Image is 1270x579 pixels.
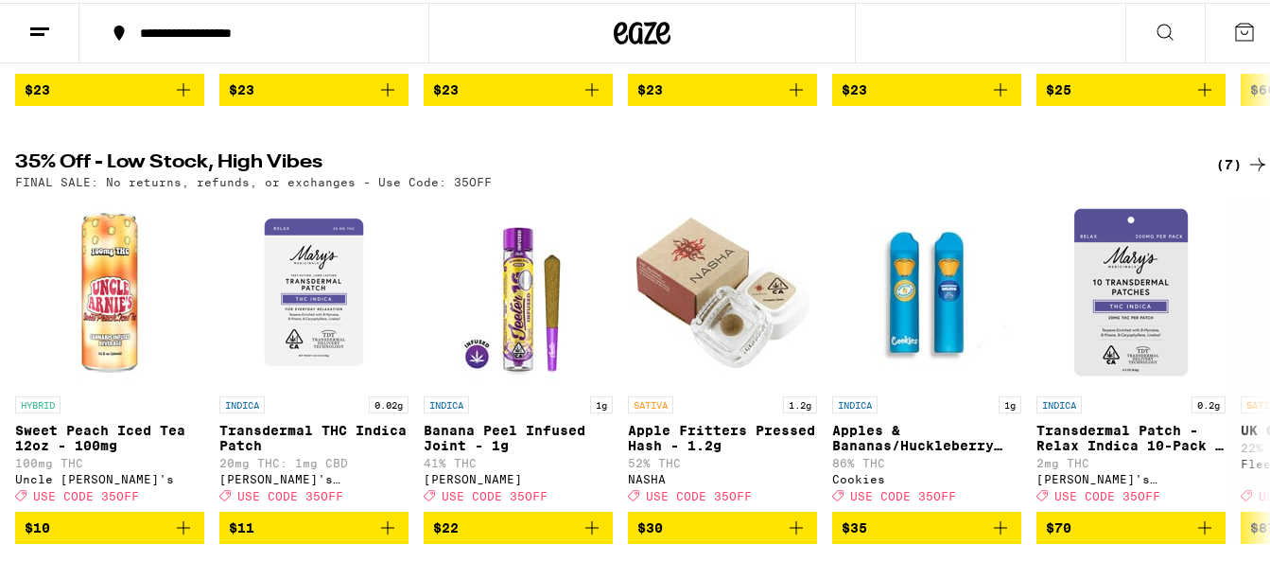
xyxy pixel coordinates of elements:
[628,71,817,103] button: Add to bag
[15,150,1176,173] h2: 35% Off - Low Stock, High Vibes
[11,13,136,28] span: Hi. Need any help?
[424,195,613,384] img: Jeeter - Banana Peel Infused Joint - 1g
[628,509,817,541] button: Add to bag
[442,487,548,500] span: USE CODE 35OFF
[637,79,663,95] span: $23
[424,394,469,411] p: INDICA
[1036,394,1082,411] p: INDICA
[637,518,663,533] span: $30
[424,470,613,482] div: [PERSON_NAME]
[219,71,409,103] button: Add to bag
[1036,454,1226,466] p: 2mg THC
[229,518,254,533] span: $11
[424,195,613,509] a: Open page for Banana Peel Infused Joint - 1g from Jeeter
[646,487,752,500] span: USE CODE 35OFF
[783,394,817,411] p: 1.2g
[832,195,1021,384] img: Cookies - Apples & Bananas/Huckleberry Gelato 3 in 1 AIO - 1g
[628,394,673,411] p: SATIVA
[832,509,1021,541] button: Add to bag
[369,394,409,411] p: 0.02g
[15,195,204,509] a: Open page for Sweet Peach Iced Tea 12oz - 100mg from Uncle Arnie's
[832,420,1021,450] p: Apples & Bananas/Huckleberry Gelato 3 in 1 AIO - 1g
[1216,150,1269,173] a: (7)
[628,420,817,450] p: Apple Fritters Pressed Hash - 1.2g
[628,454,817,466] p: 52% THC
[424,71,613,103] button: Add to bag
[424,420,613,450] p: Banana Peel Infused Joint - 1g
[15,470,204,482] div: Uncle [PERSON_NAME]'s
[424,509,613,541] button: Add to bag
[850,487,956,500] span: USE CODE 35OFF
[15,394,61,411] p: HYBRID
[15,420,204,450] p: Sweet Peach Iced Tea 12oz - 100mg
[219,195,409,509] a: Open page for Transdermal THC Indica Patch from Mary's Medicinals
[424,454,613,466] p: 41% THC
[229,79,254,95] span: $23
[832,195,1021,509] a: Open page for Apples & Bananas/Huckleberry Gelato 3 in 1 AIO - 1g from Cookies
[1036,195,1226,384] img: Mary's Medicinals - Transdermal Patch - Relax Indica 10-Pack - 200mg
[433,79,459,95] span: $23
[1036,509,1226,541] button: Add to bag
[25,79,50,95] span: $23
[1192,394,1226,411] p: 0.2g
[219,394,265,411] p: INDICA
[832,454,1021,466] p: 86% THC
[219,195,409,384] img: Mary's Medicinals - Transdermal THC Indica Patch
[999,394,1021,411] p: 1g
[842,518,867,533] span: $35
[237,487,343,500] span: USE CODE 35OFF
[1046,518,1071,533] span: $70
[15,509,204,541] button: Add to bag
[219,509,409,541] button: Add to bag
[15,454,204,466] p: 100mg THC
[628,195,817,509] a: Open page for Apple Fritters Pressed Hash - 1.2g from NASHA
[1036,420,1226,450] p: Transdermal Patch - Relax Indica 10-Pack - 200mg
[15,195,204,384] img: Uncle Arnie's - Sweet Peach Iced Tea 12oz - 100mg
[33,487,139,500] span: USE CODE 35OFF
[1054,487,1160,500] span: USE CODE 35OFF
[219,470,409,482] div: [PERSON_NAME]'s Medicinals
[1036,470,1226,482] div: [PERSON_NAME]'s Medicinals
[219,454,409,466] p: 20mg THC: 1mg CBD
[1036,71,1226,103] button: Add to bag
[832,394,878,411] p: INDICA
[1036,195,1226,509] a: Open page for Transdermal Patch - Relax Indica 10-Pack - 200mg from Mary's Medicinals
[219,420,409,450] p: Transdermal THC Indica Patch
[15,71,204,103] button: Add to bag
[832,71,1021,103] button: Add to bag
[628,470,817,482] div: NASHA
[15,173,492,185] p: FINAL SALE: No returns, refunds, or exchanges - Use Code: 35OFF
[842,79,867,95] span: $23
[433,518,459,533] span: $22
[25,518,50,533] span: $10
[832,470,1021,482] div: Cookies
[628,195,817,384] img: NASHA - Apple Fritters Pressed Hash - 1.2g
[590,394,613,411] p: 1g
[1046,79,1071,95] span: $25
